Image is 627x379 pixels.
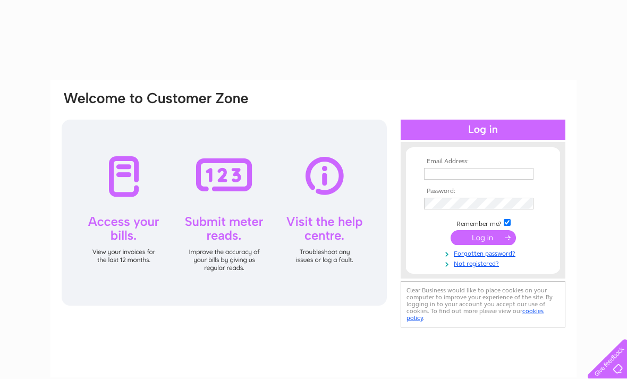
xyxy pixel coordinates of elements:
div: Clear Business would like to place cookies on your computer to improve your experience of the sit... [401,281,565,327]
a: cookies policy [406,307,544,322]
td: Remember me? [421,217,545,228]
a: Forgotten password? [424,248,545,258]
a: Not registered? [424,258,545,268]
th: Email Address: [421,158,545,165]
th: Password: [421,188,545,195]
input: Submit [451,230,516,245]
